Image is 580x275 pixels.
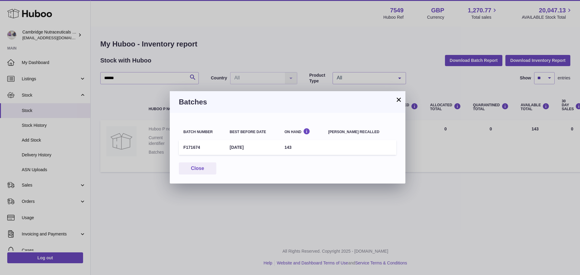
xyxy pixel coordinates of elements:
div: Batch number [183,130,221,134]
td: F171674 [179,140,225,155]
button: × [395,96,402,103]
h3: Batches [179,97,396,107]
td: 143 [280,140,324,155]
div: Best before date [230,130,275,134]
div: On Hand [285,128,319,134]
div: [PERSON_NAME] recalled [328,130,392,134]
td: [DATE] [225,140,280,155]
button: Close [179,162,216,175]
